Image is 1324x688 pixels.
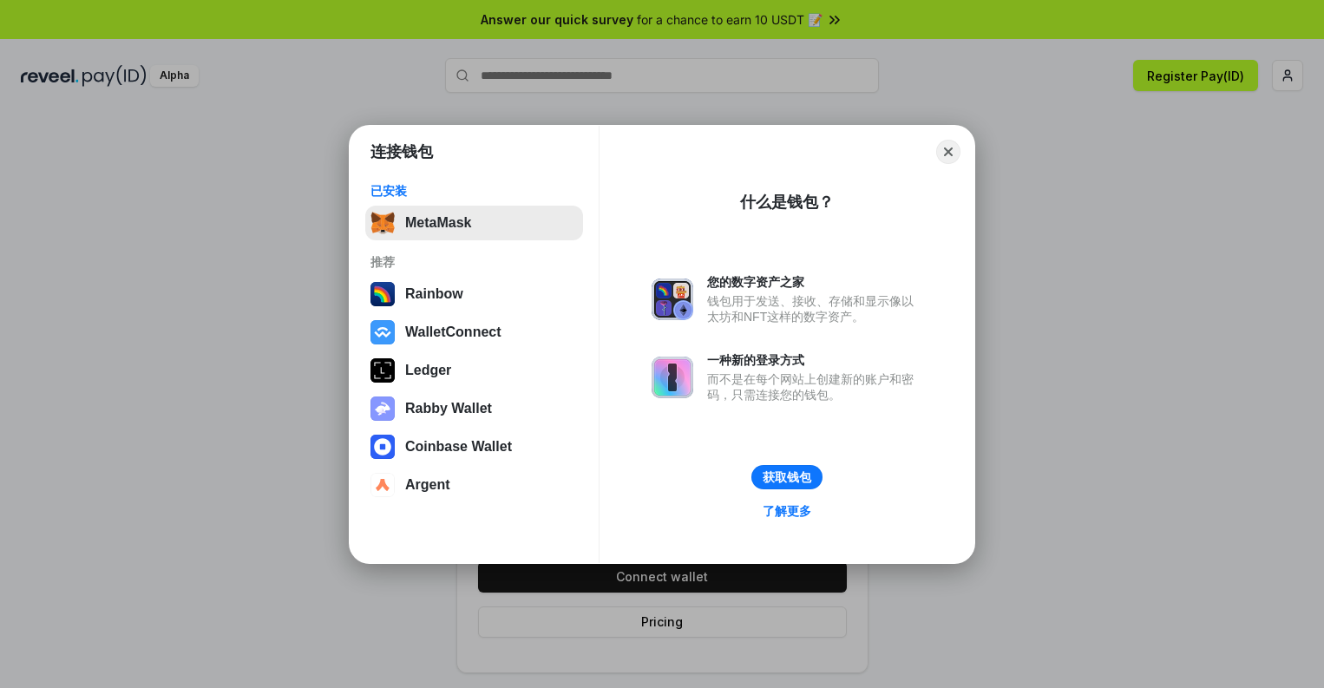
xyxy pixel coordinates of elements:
div: 一种新的登录方式 [707,352,922,368]
button: 获取钱包 [751,465,823,489]
button: MetaMask [365,206,583,240]
div: 获取钱包 [763,469,811,485]
div: 而不是在每个网站上创建新的账户和密码，只需连接您的钱包。 [707,371,922,403]
div: 钱包用于发送、接收、存储和显示像以太坊和NFT这样的数字资产。 [707,293,922,324]
div: Coinbase Wallet [405,439,512,455]
div: Argent [405,477,450,493]
img: svg+xml,%3Csvg%20width%3D%2228%22%20height%3D%2228%22%20viewBox%3D%220%200%2028%2028%22%20fill%3D... [370,473,395,497]
div: Rainbow [405,286,463,302]
div: 推荐 [370,254,578,270]
img: svg+xml,%3Csvg%20width%3D%22120%22%20height%3D%22120%22%20viewBox%3D%220%200%20120%20120%22%20fil... [370,282,395,306]
img: svg+xml,%3Csvg%20fill%3D%22none%22%20height%3D%2233%22%20viewBox%3D%220%200%2035%2033%22%20width%... [370,211,395,235]
img: svg+xml,%3Csvg%20xmlns%3D%22http%3A%2F%2Fwww.w3.org%2F2000%2Fsvg%22%20width%3D%2228%22%20height%3... [370,358,395,383]
button: Rainbow [365,277,583,311]
img: svg+xml,%3Csvg%20xmlns%3D%22http%3A%2F%2Fwww.w3.org%2F2000%2Fsvg%22%20fill%3D%22none%22%20viewBox... [652,357,693,398]
div: WalletConnect [405,324,501,340]
div: MetaMask [405,215,471,231]
button: Ledger [365,353,583,388]
button: Argent [365,468,583,502]
button: Coinbase Wallet [365,429,583,464]
h1: 连接钱包 [370,141,433,162]
img: svg+xml,%3Csvg%20xmlns%3D%22http%3A%2F%2Fwww.w3.org%2F2000%2Fsvg%22%20fill%3D%22none%22%20viewBox... [370,396,395,421]
img: svg+xml,%3Csvg%20width%3D%2228%22%20height%3D%2228%22%20viewBox%3D%220%200%2028%2028%22%20fill%3D... [370,320,395,344]
img: svg+xml,%3Csvg%20width%3D%2228%22%20height%3D%2228%22%20viewBox%3D%220%200%2028%2028%22%20fill%3D... [370,435,395,459]
button: WalletConnect [365,315,583,350]
div: Rabby Wallet [405,401,492,416]
img: svg+xml,%3Csvg%20xmlns%3D%22http%3A%2F%2Fwww.w3.org%2F2000%2Fsvg%22%20fill%3D%22none%22%20viewBox... [652,278,693,320]
button: Close [936,140,960,164]
div: 已安装 [370,183,578,199]
button: Rabby Wallet [365,391,583,426]
div: 什么是钱包？ [740,192,834,213]
a: 了解更多 [752,500,822,522]
div: 您的数字资产之家 [707,274,922,290]
div: 了解更多 [763,503,811,519]
div: Ledger [405,363,451,378]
